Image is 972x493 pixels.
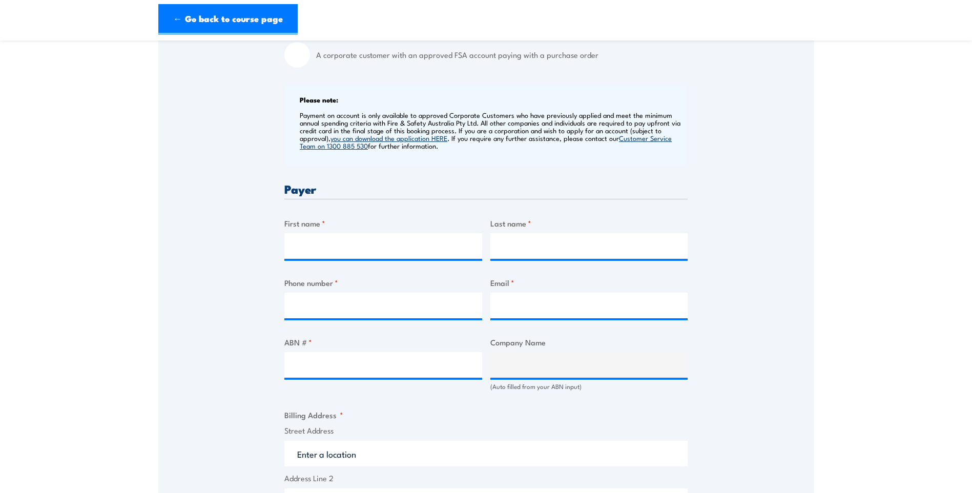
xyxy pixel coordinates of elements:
input: Enter a location [284,441,688,466]
label: Address Line 2 [284,473,688,484]
a: Customer Service Team on 1300 885 530 [300,133,672,150]
div: (Auto filled from your ABN input) [490,382,688,392]
label: ABN # [284,336,482,348]
h3: Payer [284,183,688,195]
a: ← Go back to course page [158,4,298,35]
label: Company Name [490,336,688,348]
p: Payment on account is only available to approved Corporate Customers who have previously applied ... [300,111,685,150]
label: A corporate customer with an approved FSA account paying with a purchase order [316,42,688,68]
label: Street Address [284,425,688,437]
label: Email [490,277,688,289]
legend: Billing Address [284,409,343,421]
label: Last name [490,217,688,229]
b: Please note: [300,94,338,105]
label: Phone number [284,277,482,289]
a: you can download the application HERE [330,133,447,142]
label: First name [284,217,482,229]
